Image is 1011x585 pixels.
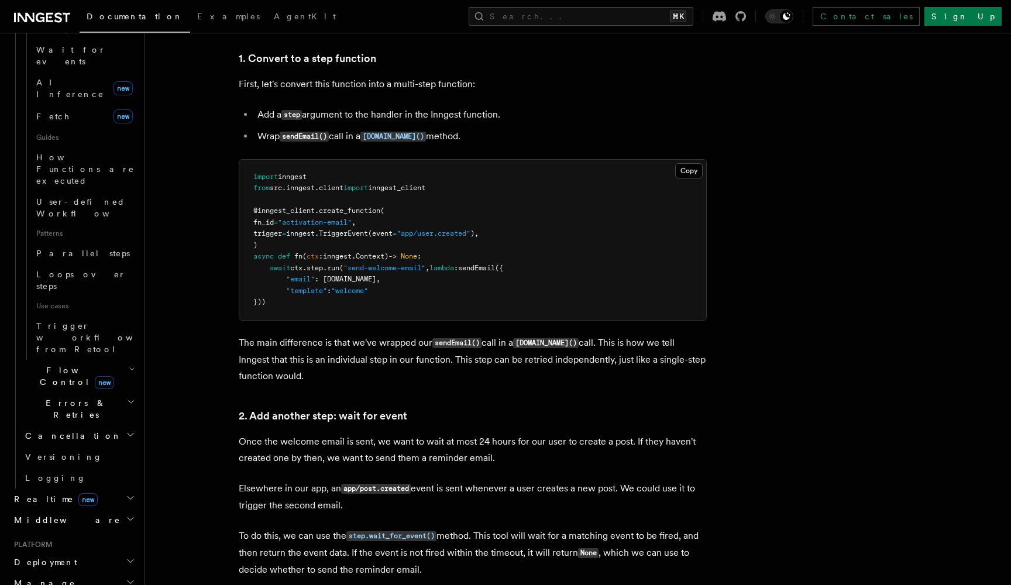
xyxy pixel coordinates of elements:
span: ( [339,264,343,272]
code: step [281,110,302,120]
p: Elsewhere in our app, an event is sent whenever a user creates a new post. We could use it to tri... [239,480,707,514]
span: ( [380,207,384,215]
span: Guides [32,128,137,147]
span: new [114,109,133,123]
button: Toggle dark mode [765,9,793,23]
span: run [327,264,339,272]
a: Loops over steps [32,264,137,297]
a: AI Inferencenew [32,72,137,105]
code: [DOMAIN_NAME]() [360,132,426,142]
a: Contact sales [813,7,920,26]
p: Once the welcome email is sent, we want to wait at most 24 hours for our user to create a post. I... [239,433,707,466]
a: Wait for events [32,39,137,72]
button: Cancellation [20,425,137,446]
a: User-defined Workflows [32,191,137,224]
span: create_function [319,207,380,215]
span: src [270,184,282,192]
span: . [315,207,319,215]
span: "app/user.created" [397,229,470,238]
span: . [315,184,319,192]
span: async [253,252,274,260]
span: "send-welcome-email" [343,264,425,272]
button: Copy [675,163,703,178]
span: , [425,264,429,272]
span: Trigger workflows from Retool [36,321,165,354]
span: inngest [323,252,352,260]
a: step.wait_for_event() [346,530,436,541]
a: Logging [20,467,137,488]
span: Loops over steps [36,270,126,291]
span: = [282,229,286,238]
span: . [352,252,356,260]
p: To do this, we can use the method. This tool will wait for a matching event to be fired, and then... [239,528,707,578]
span: Context) [356,252,388,260]
code: step.wait_for_event() [346,531,436,541]
code: None [578,548,599,558]
span: ), [470,229,479,238]
span: (event [368,229,393,238]
span: new [114,81,133,95]
li: Add a argument to the handler in the Inngest function. [254,106,707,123]
span: fn_id [253,218,274,226]
a: How Functions are executed [32,147,137,191]
span: inngest_client [368,184,425,192]
a: [DOMAIN_NAME]() [360,130,426,142]
a: Sign Up [924,7,1002,26]
a: AgentKit [267,4,343,32]
span: Logging [25,473,86,483]
span: inngest. [286,229,319,238]
span: , [352,218,356,226]
span: ) [253,241,257,249]
span: : [454,264,458,272]
span: from [253,184,270,192]
a: 1. Convert to a step function [239,50,376,67]
span: })) [253,298,266,306]
span: import [343,184,368,192]
span: ({ [495,264,503,272]
span: Platform [9,540,53,549]
span: Fetch [36,112,70,121]
span: "welcome" [331,287,368,295]
span: "email" [286,275,315,283]
span: = [274,218,278,226]
button: Search...⌘K [469,7,693,26]
span: AgentKit [274,12,336,21]
span: Parallel steps [36,249,130,258]
a: Parallel steps [32,243,137,264]
a: Examples [190,4,267,32]
span: Middleware [9,514,121,526]
span: : [417,252,421,260]
span: Cancellation [20,430,122,442]
span: : [319,252,323,260]
span: client [319,184,343,192]
span: User-defined Workflows [36,197,142,218]
span: Deployment [9,556,77,568]
span: Flow Control [20,364,129,388]
span: . [323,264,327,272]
span: ctx [290,264,302,272]
button: Errors & Retries [20,393,137,425]
span: Wait for events [36,45,106,66]
span: : [327,287,331,295]
li: Wrap call in a method. [254,128,707,145]
code: app/post.created [341,484,411,494]
code: sendEmail() [280,132,329,142]
a: Documentation [80,4,190,33]
p: The main difference is that we've wrapped our call in a call. This is how we tell Inngest that th... [239,335,707,384]
a: Fetchnew [32,105,137,128]
span: fn [294,252,302,260]
button: Middleware [9,510,137,531]
span: . [282,184,286,192]
span: inngest [286,184,315,192]
span: import [253,173,278,181]
span: Versioning [25,452,102,462]
button: Realtimenew [9,488,137,510]
span: AI Inference [36,78,104,99]
p: First, let's convert this function into a multi-step function: [239,76,707,92]
span: How Functions are executed [36,153,135,185]
span: Documentation [87,12,183,21]
span: @inngest_client [253,207,315,215]
a: 2. Add another step: wait for event [239,408,407,424]
span: new [78,493,98,506]
code: sendEmail() [432,338,482,348]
